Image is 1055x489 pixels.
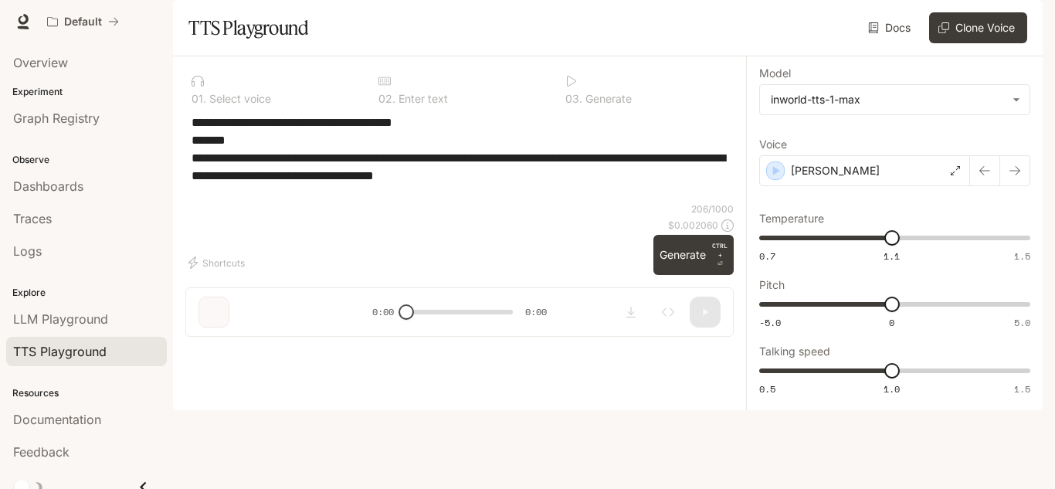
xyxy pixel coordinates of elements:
[1014,382,1030,396] span: 1.5
[1014,250,1030,263] span: 1.5
[759,382,775,396] span: 0.5
[759,280,785,290] p: Pitch
[712,241,728,269] p: ⏎
[188,12,308,43] h1: TTS Playground
[185,250,251,275] button: Shortcuts
[889,316,894,329] span: 0
[64,15,102,29] p: Default
[791,163,880,178] p: [PERSON_NAME]
[929,12,1027,43] button: Clone Voice
[1014,316,1030,329] span: 5.0
[712,241,728,260] p: CTRL +
[582,93,632,104] p: Generate
[759,316,781,329] span: -5.0
[759,139,787,150] p: Voice
[760,85,1030,114] div: inworld-tts-1-max
[759,213,824,224] p: Temperature
[771,92,1005,107] div: inworld-tts-1-max
[378,93,395,104] p: 0 2 .
[206,93,271,104] p: Select voice
[759,250,775,263] span: 0.7
[395,93,448,104] p: Enter text
[653,235,734,275] button: GenerateCTRL +⏎
[759,68,791,79] p: Model
[759,346,830,357] p: Talking speed
[865,12,917,43] a: Docs
[884,382,900,396] span: 1.0
[40,6,126,37] button: All workspaces
[565,93,582,104] p: 0 3 .
[884,250,900,263] span: 1.1
[192,93,206,104] p: 0 1 .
